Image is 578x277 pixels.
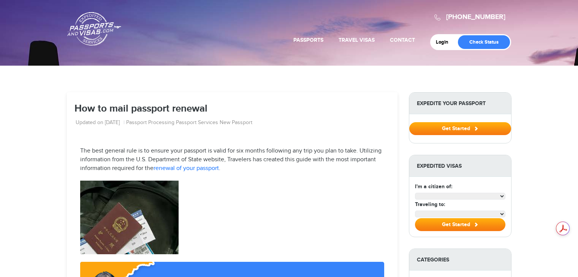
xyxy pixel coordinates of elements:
[154,165,219,172] a: renewal of your passport
[76,119,125,127] li: Updated on [DATE]
[415,218,505,231] button: Get Started
[80,147,384,173] p: The best general rule is to ensure your passport is valid for six months following any trip you p...
[339,37,375,43] a: Travel Visas
[409,125,511,131] a: Get Started
[67,12,121,46] a: Passports & [DOMAIN_NAME]
[415,183,452,190] label: I'm a citizen of:
[126,119,174,127] a: Passport Processing
[415,200,445,208] label: Traveling to:
[409,93,511,114] strong: Expedite Your Passport
[390,37,415,43] a: Contact
[176,119,218,127] a: Passport Services
[409,249,511,271] strong: Categories
[409,122,511,135] button: Get Started
[458,35,510,49] a: Check Status
[293,37,323,43] a: Passports
[409,155,511,177] strong: Expedited Visas
[436,39,454,45] a: Login
[74,104,390,115] h1: How to mail passport renewal
[446,13,505,21] a: [PHONE_NUMBER]
[220,119,252,127] a: New Passport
